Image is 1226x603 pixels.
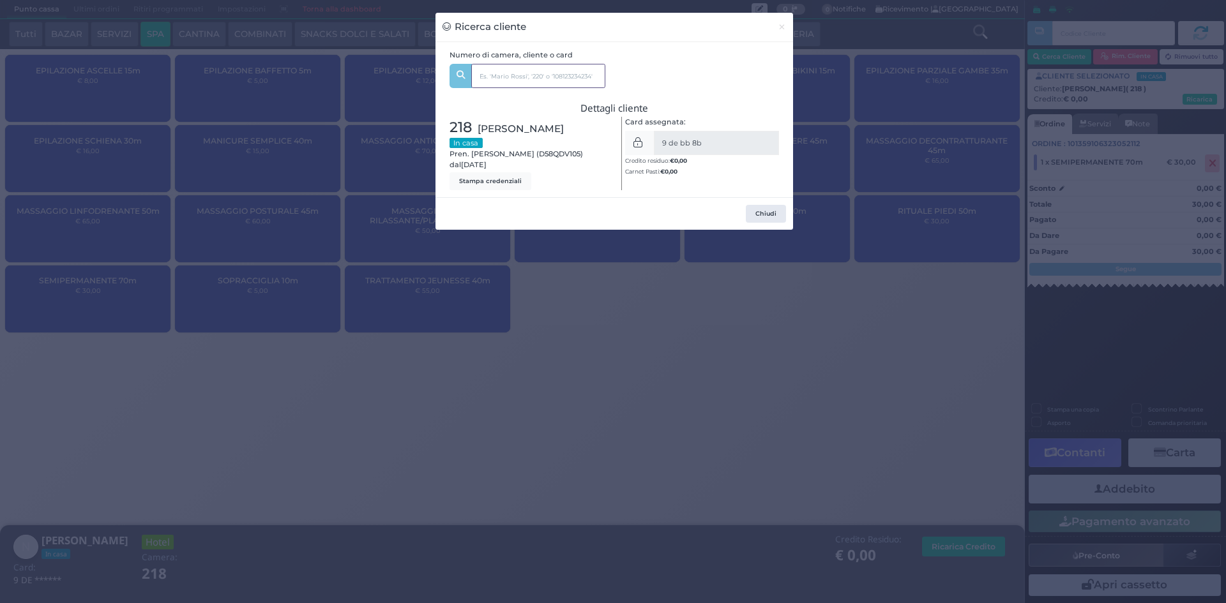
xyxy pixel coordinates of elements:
button: Chiudi [746,205,786,223]
h3: Ricerca cliente [443,20,526,34]
h3: Dettagli cliente [450,103,780,114]
span: [PERSON_NAME] [478,121,564,136]
b: € [670,157,687,164]
label: Numero di camera, cliente o card [450,50,573,61]
span: 0,00 [674,156,687,165]
input: Es. 'Mario Rossi', '220' o '108123234234' [471,64,605,88]
span: 0,00 [665,167,677,175]
label: Card assegnata: [625,117,686,128]
button: Stampa credenziali [450,172,531,190]
span: × [778,20,786,34]
span: [DATE] [461,160,487,170]
small: Credito residuo: [625,157,687,164]
button: Chiudi [771,13,793,41]
span: 218 [450,117,472,138]
small: Carnet Pasti: [625,168,677,175]
div: Pren. [PERSON_NAME] (D58QDV105) dal [443,117,614,190]
b: € [660,168,677,175]
small: In casa [450,138,483,148]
